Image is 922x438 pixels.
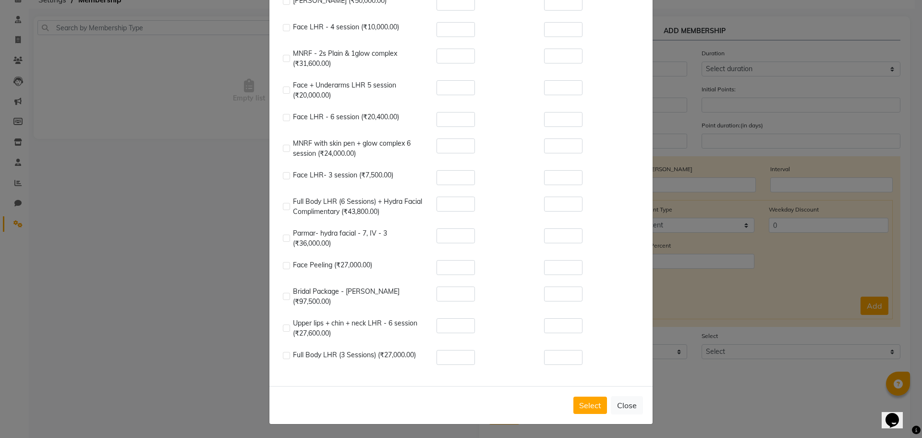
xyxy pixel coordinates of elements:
span: Bridal Package - [PERSON_NAME] (₹97,500.00) [293,287,425,307]
span: Full Body LHR (3 Sessions) (₹27,000.00) [293,350,416,362]
button: Close [611,396,643,414]
button: Select [573,397,607,414]
span: Face Peeling (₹27,000.00) [293,260,372,272]
span: Face LHR - 6 session (₹20,400.00) [293,112,399,124]
span: MNRF with skin pen + glow complex 6 session (₹24,000.00) [293,138,425,159]
span: Face LHR - 4 session (₹10,000.00) [293,22,399,34]
span: Parmar- hydra facial - 7, IV - 3 (₹36,000.00) [293,228,425,249]
span: Face + Underarms LHR 5 session (₹20,000.00) [293,80,425,100]
span: MNRF - 2s Plain & 1glow complex (₹31,600.00) [293,49,425,69]
span: Upper lips + chin + neck LHR - 6 session (₹27,600.00) [293,318,425,338]
span: Face LHR- 3 session (₹7,500.00) [293,170,393,182]
iframe: chat widget [882,400,912,428]
span: Full Body LHR (6 Sessions) + Hydra Facial Complimentary (₹43,800.00) [293,197,425,217]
